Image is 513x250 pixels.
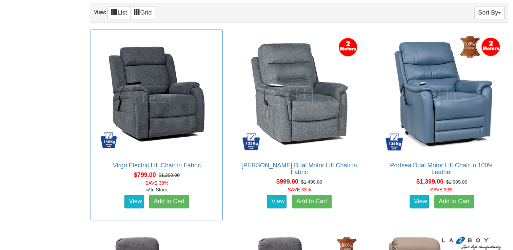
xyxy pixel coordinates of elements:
del: $1,499.00 [301,179,322,185]
a: List [107,6,131,19]
a: Virgo Electric Lift Chair in Fabric [113,162,201,169]
a: Portsea Dual Motor Lift Chair in 100% Leather [390,162,493,175]
del: $1,999.00 [446,179,467,185]
font: SAVE 38% [145,180,168,186]
a: Add to Cart [434,195,474,208]
span: $999.00 [276,178,298,185]
a: Add to Cart [149,195,189,208]
img: Portsea Dual Motor Lift Chair in 100% Leather [381,33,503,155]
span: $1,399.00 [416,178,443,185]
button: Sort By [474,6,505,19]
span: $799.00 [134,171,156,178]
a: Add to Cart [292,195,332,208]
font: SAVE 33% [288,187,311,192]
div: In Stock [89,186,224,193]
img: Virgo Electric Lift Chair in Fabric [96,33,218,155]
a: View [124,195,144,208]
a: Grid [130,6,155,19]
font: SAVE 30% [430,187,453,192]
a: View [410,195,429,208]
a: [PERSON_NAME] Dual Motor Lift Chair in Fabric [241,162,357,175]
a: View [267,195,287,208]
del: $1,299.00 [159,172,180,178]
strong: View: [94,9,106,15]
img: Bristow Dual Motor Lift Chair in Fabric [238,33,360,155]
